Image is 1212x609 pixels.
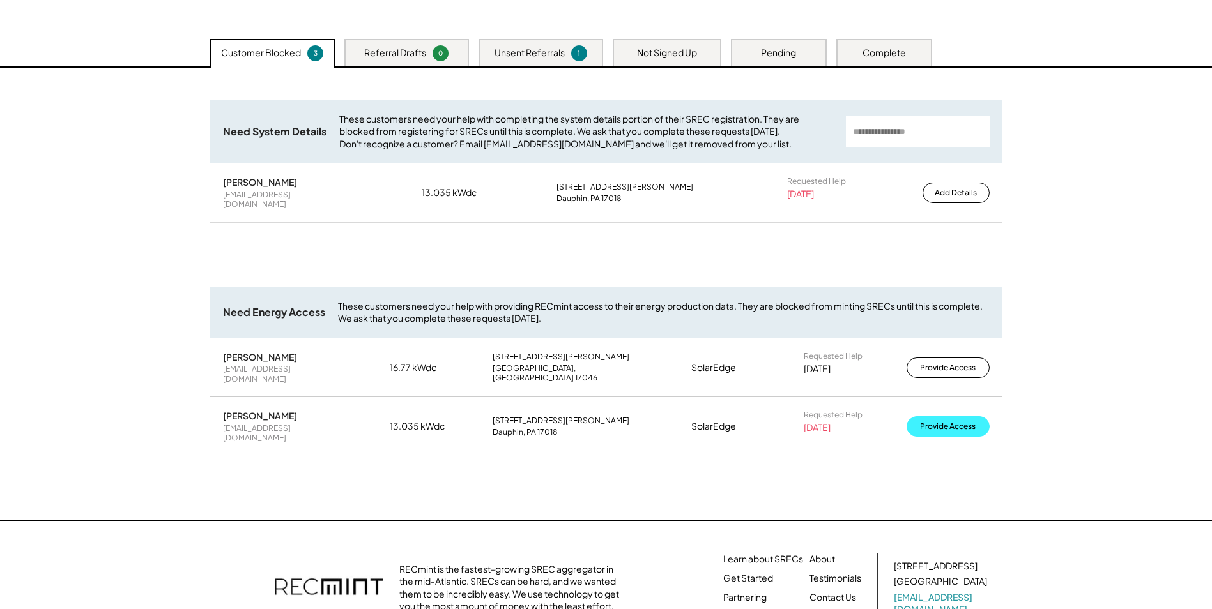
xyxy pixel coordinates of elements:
button: Provide Access [907,357,990,378]
div: 0 [434,49,447,58]
div: [EMAIL_ADDRESS][DOMAIN_NAME] [223,364,351,384]
div: Need System Details [223,125,326,139]
div: Not Signed Up [637,47,697,59]
div: [PERSON_NAME] [223,176,297,188]
div: 1 [573,49,585,58]
div: Dauphin, PA 17018 [556,193,622,204]
div: [EMAIL_ADDRESS][DOMAIN_NAME] [223,423,351,443]
a: Get Started [723,572,773,585]
div: [STREET_ADDRESS][PERSON_NAME] [493,416,652,426]
div: [DATE] [804,421,831,434]
div: 13.035 kWdc [422,186,486,199]
div: Referral Drafts [364,47,426,59]
div: Customer Blocked [221,47,301,59]
div: [PERSON_NAME] [223,351,338,363]
button: Provide Access [907,416,990,437]
div: These customers need your help with completing the system details portion of their SREC registrat... [339,113,833,151]
a: Partnering [723,591,767,604]
div: Need Energy Access [223,306,325,319]
div: [PERSON_NAME] [223,410,338,421]
div: SolarEdge [691,420,765,433]
div: 3 [309,49,321,58]
div: SolarEdge [691,361,765,374]
div: These customers need your help with providing RECmint access to their energy production data. The... [338,300,990,325]
div: 16.77 kWdc [390,361,454,374]
div: Pending [761,47,796,59]
a: Learn about SRECs [723,553,803,566]
div: [STREET_ADDRESS] [894,560,978,573]
div: Unsent Referrals [495,47,565,59]
div: [GEOGRAPHIC_DATA] [894,575,987,588]
div: Requested Help [787,176,846,186]
div: 13.035 kWdc [390,420,454,433]
button: Add Details [923,183,990,203]
a: About [809,553,835,566]
div: [EMAIL_ADDRESS][DOMAIN_NAME] [223,190,351,209]
div: Requested Help [804,410,863,420]
div: [DATE] [804,363,831,375]
div: [STREET_ADDRESS][PERSON_NAME] [493,352,652,362]
div: Dauphin, PA 17018 [493,427,652,437]
div: [STREET_ADDRESS][PERSON_NAME] [556,182,693,192]
div: Complete [863,47,906,59]
a: Testimonials [809,572,861,585]
div: [DATE] [787,188,814,200]
a: Contact Us [809,591,856,604]
div: Requested Help [804,351,863,361]
div: [GEOGRAPHIC_DATA], [GEOGRAPHIC_DATA] 17046 [493,363,652,383]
